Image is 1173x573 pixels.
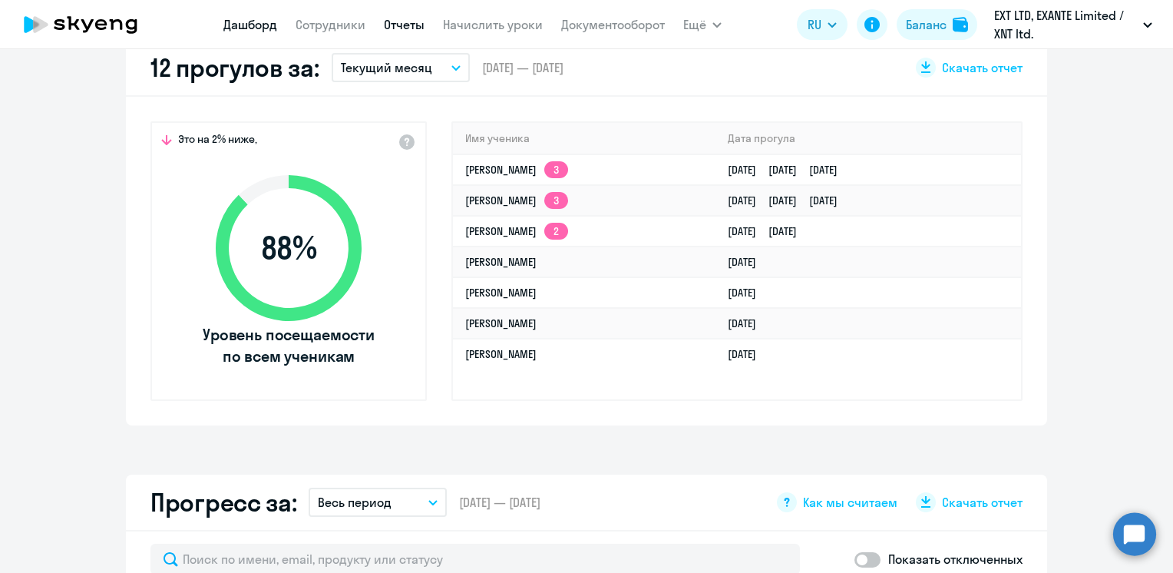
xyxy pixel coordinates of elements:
[986,6,1160,43] button: EXT LTD, ‎EXANTE Limited / XNT ltd.
[906,15,947,34] div: Баланс
[683,15,706,34] span: Ещё
[728,224,809,238] a: [DATE][DATE]
[296,17,365,32] a: Сотрудники
[561,17,665,32] a: Документооборот
[332,53,470,82] button: Текущий месяц
[728,194,850,207] a: [DATE][DATE][DATE]
[150,52,319,83] h2: 12 прогулов за:
[465,224,568,238] a: [PERSON_NAME]2
[223,17,277,32] a: Дашборд
[459,494,540,511] span: [DATE] — [DATE]
[482,59,563,76] span: [DATE] — [DATE]
[888,550,1023,568] p: Показать отключенных
[178,132,257,151] span: Это на 2% ниже,
[200,324,377,367] span: Уровень посещаемости по всем ученикам
[465,316,537,330] a: [PERSON_NAME]
[309,488,447,517] button: Весь период
[797,9,848,40] button: RU
[715,123,1021,154] th: Дата прогула
[728,163,850,177] a: [DATE][DATE][DATE]
[318,493,392,512] p: Весь период
[942,59,1023,76] span: Скачать отчет
[942,494,1023,511] span: Скачать отчет
[728,255,768,269] a: [DATE]
[384,17,425,32] a: Отчеты
[341,58,432,77] p: Текущий месяц
[897,9,977,40] button: Балансbalance
[544,223,568,240] app-skyeng-badge: 2
[150,487,296,518] h2: Прогресс за:
[200,230,377,267] span: 88 %
[544,161,568,178] app-skyeng-badge: 3
[465,163,568,177] a: [PERSON_NAME]3
[728,347,768,361] a: [DATE]
[453,123,715,154] th: Имя ученика
[994,6,1137,43] p: EXT LTD, ‎EXANTE Limited / XNT ltd.
[465,255,537,269] a: [PERSON_NAME]
[465,286,537,300] a: [PERSON_NAME]
[683,9,722,40] button: Ещё
[443,17,543,32] a: Начислить уроки
[803,494,897,511] span: Как мы считаем
[728,286,768,300] a: [DATE]
[808,15,821,34] span: RU
[728,316,768,330] a: [DATE]
[953,17,968,32] img: balance
[544,192,568,209] app-skyeng-badge: 3
[465,194,568,207] a: [PERSON_NAME]3
[465,347,537,361] a: [PERSON_NAME]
